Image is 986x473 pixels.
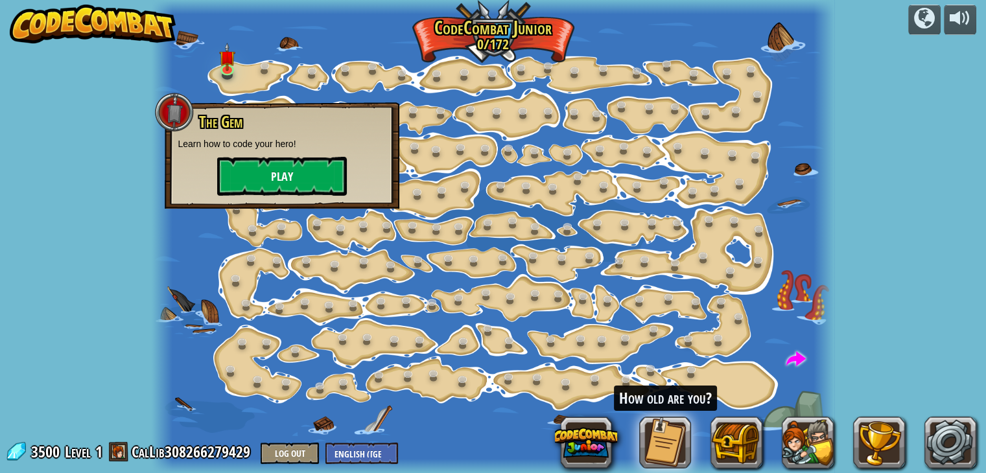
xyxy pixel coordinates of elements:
[199,111,242,133] span: The Gem
[10,5,176,43] img: CodeCombat - Learn how to code by playing a game
[614,386,717,411] div: How old are you?
[217,157,347,196] button: Play
[132,441,254,462] a: CalLib308266279429
[908,5,941,35] button: Campaigns
[219,43,236,71] img: level-banner-unstarted.png
[178,137,386,150] p: Learn how to code your hero!
[31,441,64,462] span: 3500
[944,5,976,35] button: Adjust volume
[95,441,102,462] span: 1
[65,441,91,463] span: Level
[261,443,319,464] button: Log Out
